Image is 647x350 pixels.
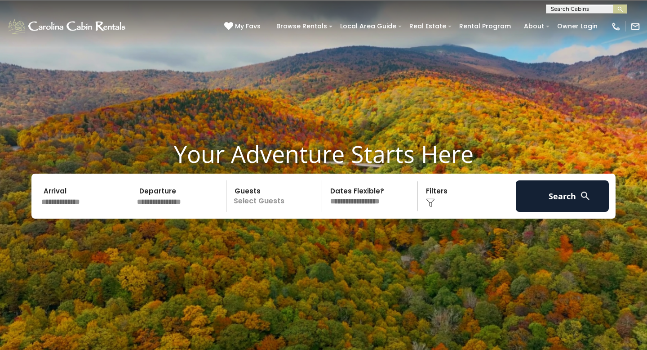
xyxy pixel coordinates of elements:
[224,22,263,31] a: My Favs
[426,198,435,207] img: filter--v1.png
[336,19,401,33] a: Local Area Guide
[405,19,451,33] a: Real Estate
[553,19,602,33] a: Owner Login
[455,19,515,33] a: Rental Program
[519,19,549,33] a: About
[580,190,591,202] img: search-regular-white.png
[235,22,261,31] span: My Favs
[516,180,609,212] button: Search
[611,22,621,31] img: phone-regular-white.png
[229,180,322,212] p: Select Guests
[7,18,128,36] img: White-1-1-2.png
[7,140,640,168] h1: Your Adventure Starts Here
[272,19,332,33] a: Browse Rentals
[630,22,640,31] img: mail-regular-white.png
